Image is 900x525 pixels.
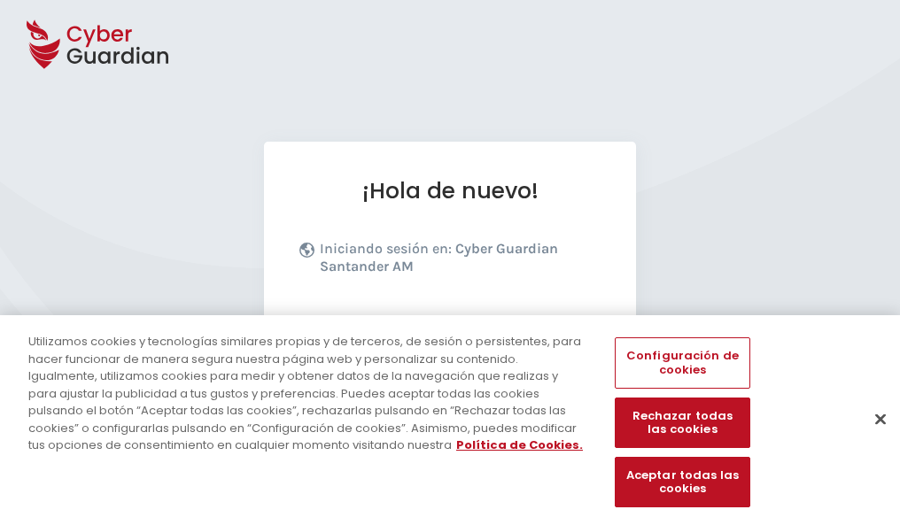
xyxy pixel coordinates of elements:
[28,333,588,454] div: Utilizamos cookies y tecnologías similares propias y de terceros, de sesión o persistentes, para ...
[615,337,749,388] button: Configuración de cookies
[456,436,583,453] a: Más información sobre su privacidad, se abre en una nueva pestaña
[320,240,558,274] b: Cyber Guardian Santander AM
[615,398,749,448] button: Rechazar todas las cookies
[299,177,601,205] h1: ¡Hola de nuevo!
[861,399,900,438] button: Cerrar
[615,457,749,507] button: Aceptar todas las cookies
[320,240,596,284] p: Iniciando sesión en:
